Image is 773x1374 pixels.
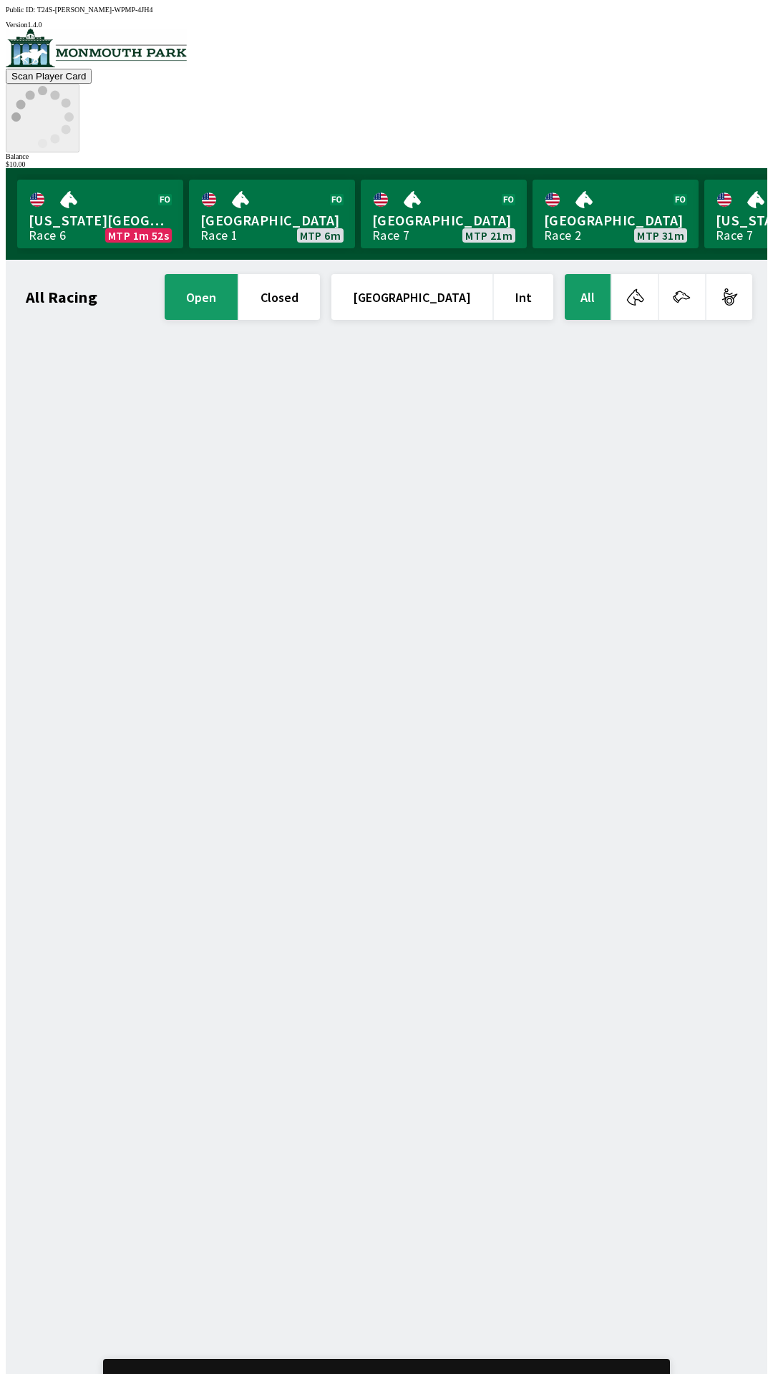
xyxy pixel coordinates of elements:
[29,230,66,241] div: Race 6
[544,230,581,241] div: Race 2
[29,211,172,230] span: [US_STATE][GEOGRAPHIC_DATA]
[200,230,238,241] div: Race 1
[331,274,492,320] button: [GEOGRAPHIC_DATA]
[465,230,512,241] span: MTP 21m
[239,274,320,320] button: closed
[165,274,238,320] button: open
[6,6,767,14] div: Public ID:
[6,21,767,29] div: Version 1.4.0
[565,274,611,320] button: All
[37,6,153,14] span: T24S-[PERSON_NAME]-WPMP-4JH4
[372,211,515,230] span: [GEOGRAPHIC_DATA]
[189,180,355,248] a: [GEOGRAPHIC_DATA]Race 1MTP 6m
[544,211,687,230] span: [GEOGRAPHIC_DATA]
[300,230,341,241] span: MTP 6m
[200,211,344,230] span: [GEOGRAPHIC_DATA]
[361,180,527,248] a: [GEOGRAPHIC_DATA]Race 7MTP 21m
[17,180,183,248] a: [US_STATE][GEOGRAPHIC_DATA]Race 6MTP 1m 52s
[372,230,409,241] div: Race 7
[716,230,753,241] div: Race 7
[533,180,699,248] a: [GEOGRAPHIC_DATA]Race 2MTP 31m
[6,69,92,84] button: Scan Player Card
[6,29,187,67] img: venue logo
[494,274,553,320] button: Int
[26,291,97,303] h1: All Racing
[108,230,169,241] span: MTP 1m 52s
[6,152,767,160] div: Balance
[6,160,767,168] div: $ 10.00
[637,230,684,241] span: MTP 31m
